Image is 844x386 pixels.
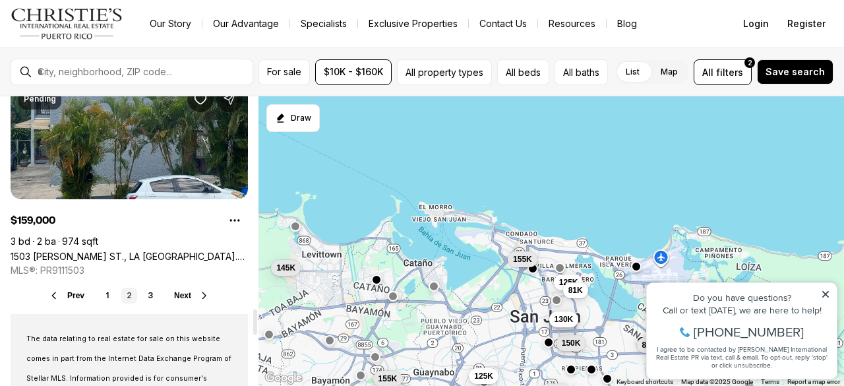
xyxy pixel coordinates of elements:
[549,311,579,327] button: 130K
[554,274,584,290] button: 125K
[474,371,493,381] span: 125K
[142,288,158,304] a: 3
[16,81,188,106] span: I agree to be contacted by [PERSON_NAME] International Real Estate PR via text, call & email. To ...
[557,335,586,351] button: 150K
[121,288,137,304] a: 2
[54,62,164,75] span: [PHONE_NUMBER]
[216,86,243,112] button: Share Property
[174,290,210,301] button: Next
[766,67,825,77] span: Save search
[222,207,248,234] button: Property options
[568,285,583,296] span: 81K
[271,260,301,276] button: 145K
[469,15,537,33] button: Contact Us
[787,18,826,29] span: Register
[607,15,648,33] a: Blog
[14,42,191,51] div: Call or text [DATE], we are here to help!
[779,11,833,37] button: Register
[637,337,662,353] button: 80K
[174,291,191,300] span: Next
[187,86,214,112] button: Save Property: 1503 RODANO ST., LA TORRE COND. #Apt. 2-B
[11,8,123,40] img: logo
[324,67,383,77] span: $10K - $160K
[358,15,468,33] a: Exclusive Properties
[315,59,392,85] button: $10K - $160K
[49,290,84,301] button: Prev
[562,338,581,348] span: 150K
[397,59,492,85] button: All property types
[650,60,688,84] label: Map
[11,251,248,262] a: 1503 RODANO ST., LA TORRE COND. #Apt. 2-B, SAN JUAN PR, 00926
[615,60,650,84] label: List
[202,15,289,33] a: Our Advantage
[702,65,713,79] span: All
[497,59,549,85] button: All beds
[555,314,574,325] span: 130K
[508,251,537,267] button: 155K
[24,94,56,104] p: Pending
[258,59,310,85] button: For sale
[469,368,498,384] button: 125K
[743,18,769,29] span: Login
[266,104,320,132] button: Start drawing
[757,59,833,84] button: Save search
[290,15,357,33] a: Specialists
[276,263,295,273] span: 145K
[716,65,743,79] span: filters
[694,59,752,85] button: Allfilters2
[100,288,116,304] a: 1
[559,277,578,288] span: 125K
[555,59,608,85] button: All baths
[538,15,606,33] a: Resources
[735,11,777,37] button: Login
[67,291,84,300] span: Prev
[378,373,398,384] span: 155K
[139,15,202,33] a: Our Story
[748,57,752,68] span: 2
[563,282,588,298] button: 81K
[14,30,191,39] div: Do you have questions?
[267,67,301,77] span: For sale
[513,254,532,265] span: 155K
[100,288,158,304] nav: Pagination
